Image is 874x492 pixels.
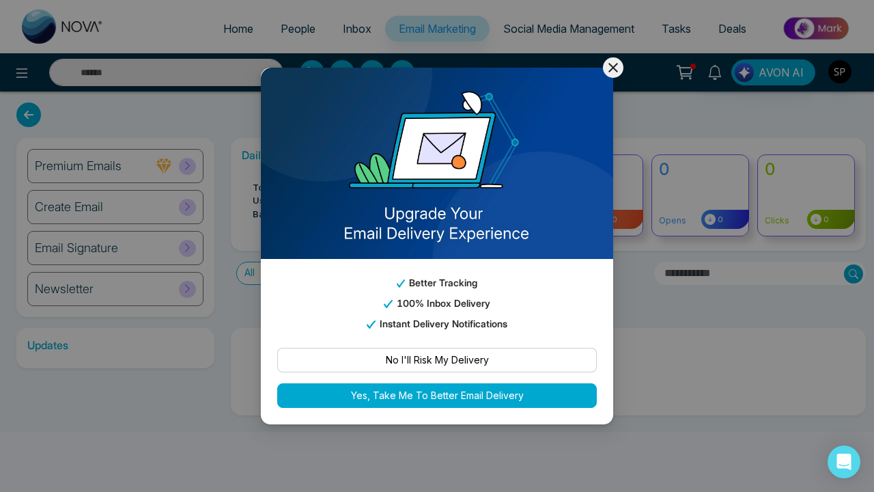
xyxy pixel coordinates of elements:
button: Yes, Take Me To Better Email Delivery [277,383,597,408]
div: Open Intercom Messenger [828,446,860,478]
p: Better Tracking [277,275,597,290]
p: Instant Delivery Notifications [277,316,597,331]
button: No I'll Risk My Delivery [277,348,597,372]
img: tick_email_template.svg [367,321,375,329]
img: tick_email_template.svg [397,280,405,288]
img: email_template_bg.png [261,68,613,259]
p: 100% Inbox Delivery [277,296,597,311]
img: tick_email_template.svg [384,301,392,308]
